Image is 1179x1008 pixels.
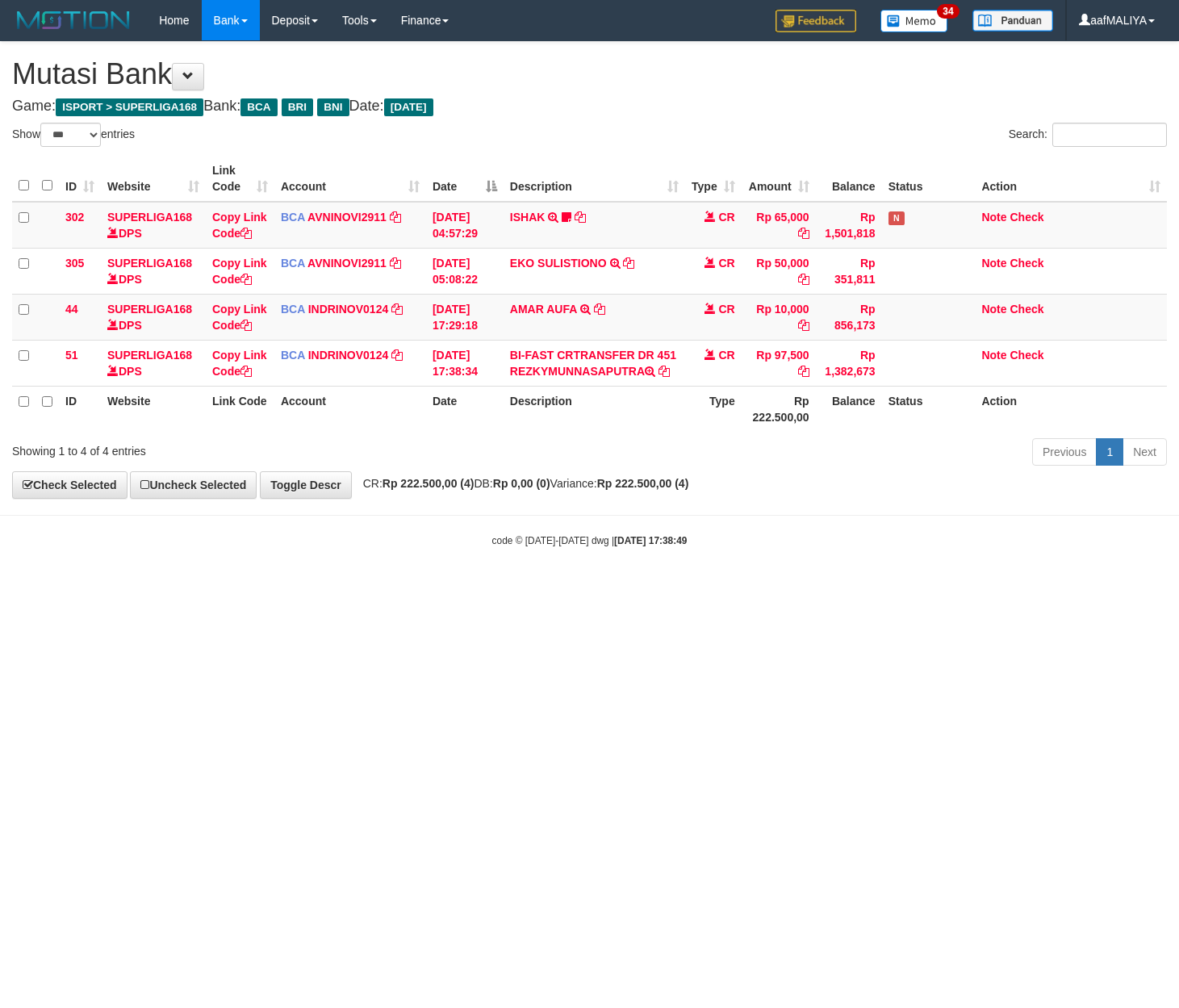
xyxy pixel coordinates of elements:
[888,211,905,225] span: Has Note
[101,294,206,340] td: DPS
[816,340,882,386] td: Rp 1,382,673
[981,349,1006,362] a: Note
[12,471,128,499] a: Check Selected
[65,349,78,362] span: 51
[308,303,389,316] a: INDRINOV0124
[658,365,670,378] a: Copy BI-FAST CRTRANSFER DR 451 REZKYMUNNASAPUTRA to clipboard
[212,349,267,378] a: Copy Link Code
[12,98,1167,115] h4: Game: Bank: Date:
[816,294,882,340] td: Rp 856,173
[307,211,387,224] a: AVNINOVI2911
[107,349,192,362] a: SUPERLIGA168
[718,349,734,362] span: CR
[742,156,816,202] th: Amount: activate to sort column ascending
[281,303,305,316] span: BCA
[742,340,816,386] td: Rp 97,500
[575,211,586,224] a: Copy ISHAK to clipboard
[776,10,856,32] img: Feedback.jpg
[426,202,504,249] td: [DATE] 04:57:29
[742,386,816,432] th: Rp 222.500,00
[623,257,634,270] a: Copy EKO SULISTIONO to clipboard
[882,156,976,202] th: Status
[65,257,84,270] span: 305
[107,303,192,316] a: SUPERLIGA168
[1010,303,1043,316] a: Check
[880,10,948,32] img: Button%20Memo.svg
[426,340,504,386] td: [DATE] 17:38:34
[281,257,305,270] span: BCA
[504,340,685,386] td: BI-FAST CRTRANSFER DR 451 REZKYMUNNASAPUTRA
[281,349,305,362] span: BCA
[1123,438,1167,466] a: Next
[597,477,689,490] strong: Rp 222.500,00 (4)
[972,10,1053,31] img: panduan.png
[614,535,687,546] strong: [DATE] 17:38:49
[594,303,605,316] a: Copy AMAR AUFA to clipboard
[384,98,433,116] span: [DATE]
[206,386,274,432] th: Link Code
[308,349,389,362] a: INDRINOV0124
[1010,349,1043,362] a: Check
[12,8,135,32] img: MOTION_logo.png
[937,4,959,19] span: 34
[981,257,1006,270] a: Note
[798,227,809,240] a: Copy Rp 65,000 to clipboard
[426,248,504,294] td: [DATE] 05:08:22
[101,156,206,202] th: Website: activate to sort column ascending
[742,294,816,340] td: Rp 10,000
[12,437,479,459] div: Showing 1 to 4 of 4 entries
[107,211,192,224] a: SUPERLIGA168
[718,211,734,224] span: CR
[816,156,882,202] th: Balance
[212,257,267,286] a: Copy Link Code
[1096,438,1123,466] a: 1
[882,386,976,432] th: Status
[65,211,84,224] span: 302
[510,257,607,270] a: EKO SULISTIONO
[1052,123,1167,147] input: Search:
[685,156,742,202] th: Type: activate to sort column ascending
[56,98,203,116] span: ISPORT > SUPERLIGA168
[742,202,816,249] td: Rp 65,000
[975,156,1167,202] th: Action: activate to sort column ascending
[274,156,426,202] th: Account: activate to sort column ascending
[107,257,192,270] a: SUPERLIGA168
[742,248,816,294] td: Rp 50,000
[816,248,882,294] td: Rp 351,811
[426,386,504,432] th: Date
[685,386,742,432] th: Type
[12,58,1167,90] h1: Mutasi Bank
[59,156,101,202] th: ID: activate to sort column ascending
[504,386,685,432] th: Description
[718,303,734,316] span: CR
[282,98,313,116] span: BRI
[281,211,305,224] span: BCA
[101,248,206,294] td: DPS
[212,211,267,240] a: Copy Link Code
[816,202,882,249] td: Rp 1,501,818
[130,471,257,499] a: Uncheck Selected
[798,273,809,286] a: Copy Rp 50,000 to clipboard
[101,386,206,432] th: Website
[510,211,546,224] a: ISHAK
[40,123,101,147] select: Showentries
[260,471,352,499] a: Toggle Descr
[504,156,685,202] th: Description: activate to sort column ascending
[391,303,403,316] a: Copy INDRINOV0124 to clipboard
[101,340,206,386] td: DPS
[383,477,475,490] strong: Rp 222.500,00 (4)
[1009,123,1167,147] label: Search:
[390,211,401,224] a: Copy AVNINOVI2911 to clipboard
[240,98,277,116] span: BCA
[798,319,809,332] a: Copy Rp 10,000 to clipboard
[206,156,274,202] th: Link Code: activate to sort column ascending
[798,365,809,378] a: Copy Rp 97,500 to clipboard
[317,98,349,116] span: BNI
[12,123,135,147] label: Show entries
[212,303,267,332] a: Copy Link Code
[355,477,689,490] span: CR: DB: Variance:
[1010,211,1043,224] a: Check
[307,257,387,270] a: AVNINOVI2911
[274,386,426,432] th: Account
[101,202,206,249] td: DPS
